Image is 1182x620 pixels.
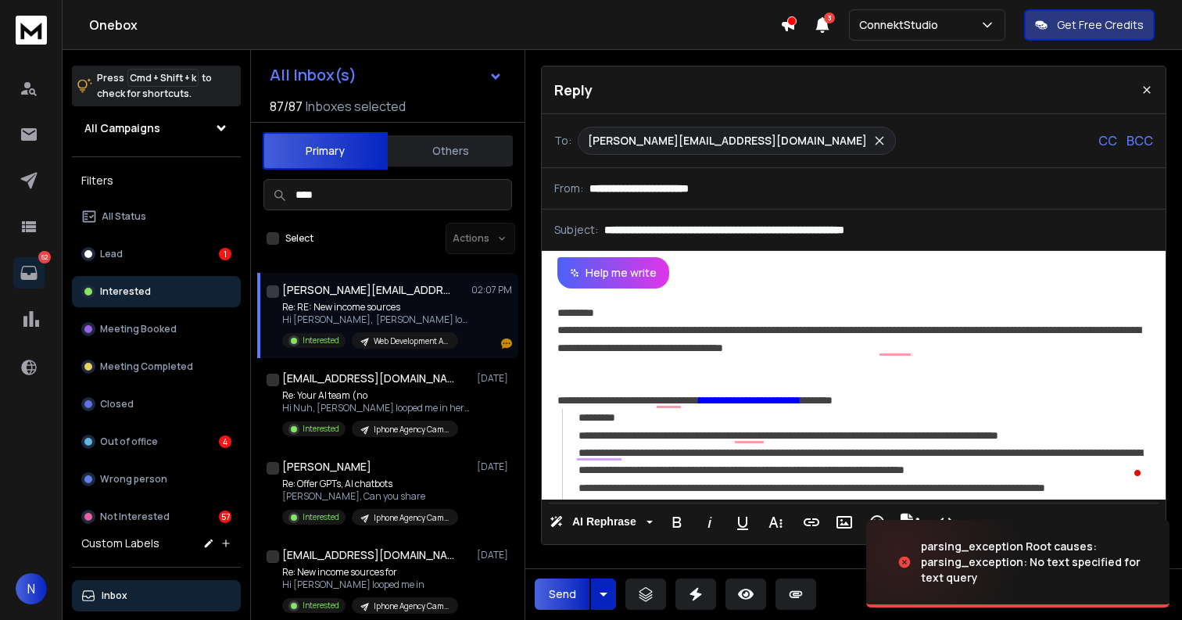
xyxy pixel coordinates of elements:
[100,360,193,373] p: Meeting Completed
[100,248,123,260] p: Lead
[102,210,146,223] p: All Status
[797,507,826,538] button: Insert Link (⌘K)
[100,398,134,410] p: Closed
[282,579,458,591] p: Hi [PERSON_NAME] looped me in
[72,426,241,457] button: Out of office4
[16,573,47,604] button: N
[554,181,583,196] p: From:
[102,590,127,602] p: Inbox
[374,424,449,435] p: Iphone Agency Campaign
[542,288,1161,500] div: To enrich screen reader interactions, please activate Accessibility in Grammarly extension settings
[1057,17,1144,33] p: Get Free Credits
[374,335,449,347] p: Web Development Agency
[97,70,212,102] p: Press to check for shortcuts.
[282,490,458,503] p: [PERSON_NAME], Can you share
[829,507,859,538] button: Insert Image (⌘P)
[931,507,961,538] button: Code View
[921,539,1151,586] div: parsing_exception Root causes: parsing_exception: No text specified for text query
[728,507,758,538] button: Underline (⌘U)
[374,600,449,612] p: Iphone Agency Campaign
[546,507,656,538] button: AI Rephrase
[1024,9,1155,41] button: Get Free Credits
[72,113,241,144] button: All Campaigns
[862,507,892,538] button: Emoticons
[100,323,177,335] p: Meeting Booked
[100,473,167,486] p: Wrong person
[282,566,458,579] p: Re: New income sources for
[388,134,513,168] button: Others
[535,579,589,610] button: Send
[263,132,388,170] button: Primary
[100,511,170,523] p: Not Interested
[72,314,241,345] button: Meeting Booked
[72,201,241,232] button: All Status
[285,232,313,245] label: Select
[100,285,151,298] p: Interested
[84,120,160,136] h1: All Campaigns
[477,549,512,561] p: [DATE]
[374,512,449,524] p: Iphone Agency Campaign
[282,389,470,402] p: Re: Your AI team (no
[859,17,944,33] p: ConnektStudio
[72,501,241,532] button: Not Interested57
[306,97,406,116] h3: Inboxes selected
[477,461,512,473] p: [DATE]
[303,335,339,346] p: Interested
[695,507,725,538] button: Italic (⌘I)
[569,515,639,529] span: AI Rephrase
[282,371,454,386] h1: [EMAIL_ADDRESS][DOMAIN_NAME]
[554,79,593,101] p: Reply
[282,314,470,326] p: Hi [PERSON_NAME], [PERSON_NAME] looped me in
[282,478,458,490] p: Re: Offer GPTs, AI chatbots
[72,170,241,192] h3: Filters
[282,402,470,414] p: Hi Nuh, [PERSON_NAME] looped me in here.
[13,257,45,288] a: 62
[16,16,47,45] img: logo
[303,511,339,523] p: Interested
[554,222,598,238] p: Subject:
[282,282,454,298] h1: [PERSON_NAME][EMAIL_ADDRESS][PERSON_NAME][DOMAIN_NAME]
[554,133,571,149] p: To:
[477,372,512,385] p: [DATE]
[1126,131,1153,150] p: BCC
[282,301,470,314] p: Re: RE: New income sources
[866,520,1023,604] img: image
[72,389,241,420] button: Closed
[72,276,241,307] button: Interested
[761,507,790,538] button: More Text
[303,600,339,611] p: Interested
[72,464,241,495] button: Wrong person
[72,351,241,382] button: Meeting Completed
[303,423,339,435] p: Interested
[219,435,231,448] div: 4
[557,257,669,288] button: Help me write
[81,536,159,551] h3: Custom Labels
[72,580,241,611] button: Inbox
[588,133,867,149] p: [PERSON_NAME][EMAIL_ADDRESS][DOMAIN_NAME]
[219,248,231,260] div: 1
[72,238,241,270] button: Lead1
[219,511,231,523] div: 57
[282,547,454,563] h1: [EMAIL_ADDRESS][DOMAIN_NAME]
[100,435,158,448] p: Out of office
[38,251,51,263] p: 62
[1098,131,1117,150] p: CC
[127,69,199,87] span: Cmd + Shift + k
[895,507,925,538] button: Signature
[257,59,515,91] button: All Inbox(s)
[824,13,835,23] span: 3
[89,16,780,34] h1: Onebox
[471,284,512,296] p: 02:07 PM
[282,459,371,475] h1: [PERSON_NAME]
[270,97,303,116] span: 87 / 87
[270,67,356,83] h1: All Inbox(s)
